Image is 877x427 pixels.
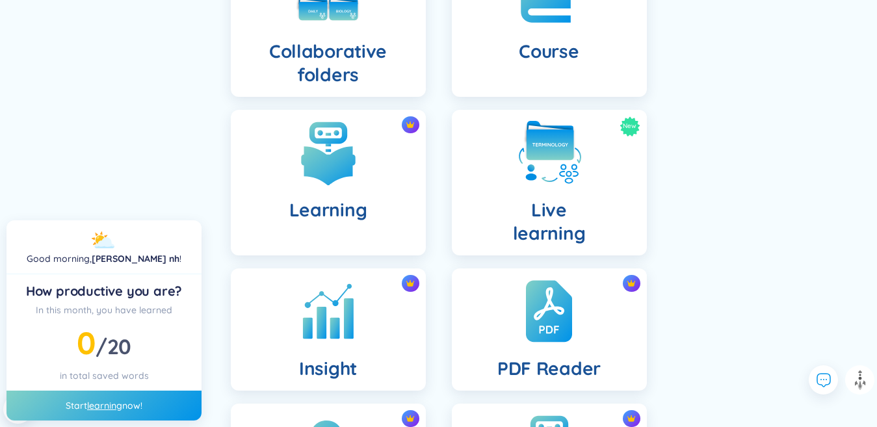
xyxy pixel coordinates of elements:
[627,414,636,423] img: crown icon
[406,120,415,129] img: crown icon
[96,333,131,359] span: /
[17,282,191,300] div: How productive you are?
[17,303,191,317] div: In this month, you have learned
[17,369,191,383] div: in total saved words
[92,253,179,265] a: [PERSON_NAME] nh
[77,323,96,362] span: 0
[439,110,660,255] a: NewLivelearning
[439,268,660,391] a: crown iconPDF Reader
[519,40,579,63] h4: Course
[87,400,122,411] a: learning
[850,370,870,391] img: to top
[107,333,131,359] span: 20
[627,279,636,288] img: crown icon
[406,279,415,288] img: crown icon
[27,253,92,265] span: Good morning ,
[497,357,601,380] h4: PDF Reader
[513,198,586,245] h4: Live learning
[299,357,357,380] h4: Insight
[27,252,181,266] div: !
[7,391,202,421] div: Start now!
[218,110,439,255] a: crown iconLearning
[289,198,367,222] h4: Learning
[241,40,415,86] h4: Collaborative folders
[623,116,636,136] span: New
[218,268,439,391] a: crown iconInsight
[406,414,415,423] img: crown icon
